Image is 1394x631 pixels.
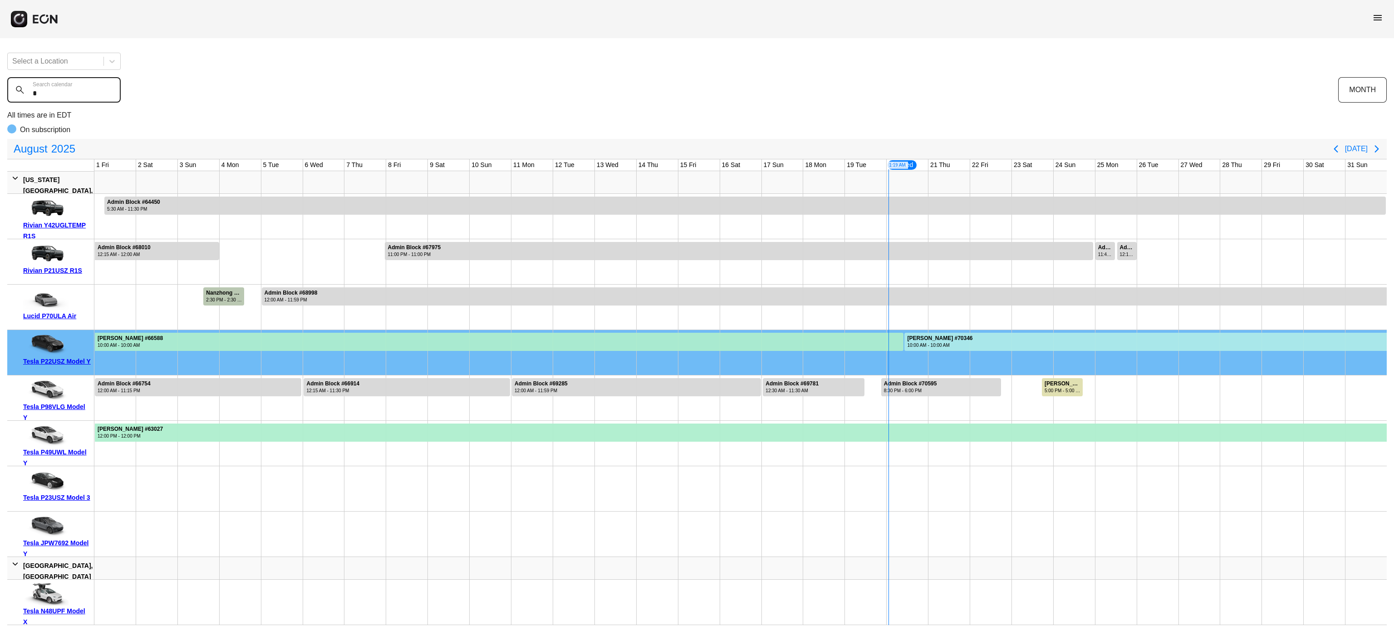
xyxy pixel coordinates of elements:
div: 31 Sun [1345,159,1369,171]
div: 10:00 AM - 10:00 AM [98,342,163,349]
div: 14 Thu [637,159,660,171]
div: 5:30 AM - 11:30 PM [107,206,160,212]
div: 10 Sun [470,159,493,171]
span: 2025 [49,140,77,158]
div: Admin Block #70193 [1120,244,1136,251]
div: 5 Tue [261,159,281,171]
div: 12:15 AM - 12:00 AM [98,251,151,258]
button: Previous page [1327,140,1345,158]
div: [PERSON_NAME] #63027 [98,426,163,433]
div: [PERSON_NAME] #70346 [907,335,972,342]
div: 3 Sun [178,159,198,171]
div: 19 Tue [845,159,868,171]
div: Rented for 3 days by Admin Block Current status is rental [762,375,865,396]
div: Admin Block #64450 [107,199,160,206]
div: [GEOGRAPHIC_DATA], [GEOGRAPHIC_DATA] [23,560,93,582]
div: 15 Fri [678,159,698,171]
div: Nanzhong Deng #67864 [206,290,243,296]
span: August [12,140,49,158]
div: 11 Mon [511,159,536,171]
div: 12 Tue [553,159,576,171]
img: car [23,288,69,311]
div: 6 Wed [303,159,325,171]
div: 26 Tue [1137,159,1160,171]
div: Lucid P70ULA Air [23,311,91,321]
div: 12:15 AM - 11:30 PM [306,387,359,394]
div: 9 Sat [428,159,447,171]
div: [PERSON_NAME] #66588 [98,335,163,342]
div: 7 Thu [344,159,364,171]
div: 29 Fri [1262,159,1282,171]
div: 1 Fri [94,159,111,171]
div: Rented for 1 days by Admin Block Current status is rental [1095,239,1115,260]
div: Rented for 180 days by Admin Block Current status is rental [261,285,1387,306]
div: 23 Sat [1012,159,1034,171]
p: All times are in EDT [7,110,1387,121]
p: On subscription [20,124,70,135]
div: Tesla JPW7692 Model Y [23,537,91,559]
div: 5:00 PM - 5:00 PM [1045,387,1082,394]
div: Rivian P21USZ R1S [23,265,91,276]
div: Rented for 1 days by Randolph Joseph Current status is verified [1041,375,1083,396]
div: Tesla P23USZ Model 3 [23,492,91,503]
div: 13 Wed [595,159,620,171]
img: car [23,469,69,492]
div: 2 Sat [136,159,155,171]
div: Admin Block #69781 [766,380,819,387]
div: Rented for 1 days by Admin Block Current status is rental [1117,239,1137,260]
img: car [23,424,69,447]
div: Admin Block #66914 [306,380,359,387]
div: 28 Thu [1220,159,1243,171]
div: 17 Sun [762,159,785,171]
div: Rented for 30 days by Vichniakov Kristina Current status is rental [94,330,904,351]
div: Rented for 6 days by Admin Block Current status is rental [511,375,761,396]
div: 22 Fri [970,159,990,171]
div: 12:00 AM - 11:59 PM [265,296,318,303]
button: Next page [1368,140,1386,158]
div: [US_STATE][GEOGRAPHIC_DATA], [GEOGRAPHIC_DATA] [23,174,93,207]
div: Rented for 6 days by Admin Block Current status is rental [94,239,220,260]
div: 10:00 AM - 10:00 AM [907,342,972,349]
div: 16 Sat [720,159,742,171]
div: 2:30 PM - 2:30 PM [206,296,243,303]
div: Tesla P98VLG Model Y [23,401,91,423]
img: car [23,515,69,537]
div: 12:00 PM - 12:00 PM [98,433,163,439]
div: 12:30 AM - 11:30 AM [766,387,819,394]
div: Rented for 31 days by Admin Block Current status is rental [104,194,1386,215]
div: Admin Block #68998 [265,290,318,296]
div: Admin Block #67975 [388,244,441,251]
div: 11:00 PM - 11:00 PM [388,251,441,258]
div: Rented for 17 days by Admin Block Current status is rental [384,239,1093,260]
div: Rented for 5 days by Admin Block Current status is rental [94,375,302,396]
div: Tesla P22USZ Model Y [23,356,91,367]
div: Admin Block #68996 [1098,244,1114,251]
div: Rented for 62 days by ERIC ANDRUS Current status is rental [94,421,1387,442]
img: car [23,242,69,265]
img: car [23,379,69,401]
div: Rented for 30 days by Vichniakov Kristina Current status is confirmed [904,330,1387,351]
div: 21 Thu [928,159,952,171]
div: 18 Mon [803,159,828,171]
div: Rented for 1 days by Nanzhong Deng Current status is completed [203,285,245,306]
div: Tesla N48UPF Model X [23,606,91,627]
div: 12:15 PM - 12:00 AM [1120,251,1136,258]
div: 4 Mon [220,159,241,171]
div: Tesla P49UWL Model Y [23,447,91,468]
div: 12:00 AM - 11:15 PM [98,387,151,394]
div: 8:30 PM - 6:00 PM [884,387,937,394]
img: car [23,333,69,356]
button: [DATE] [1345,141,1368,157]
div: 12:00 AM - 11:59 PM [515,387,568,394]
div: 8 Fri [386,159,402,171]
div: 11:45 PM - 11:30 AM [1098,251,1114,258]
div: Rented for 3 days by Admin Block Current status is rental [881,375,1001,396]
div: [PERSON_NAME] #69751 [1045,380,1082,387]
img: car [23,583,69,606]
div: 27 Wed [1179,159,1204,171]
div: Admin Block #69285 [515,380,568,387]
div: Admin Block #66754 [98,380,151,387]
div: Admin Block #70595 [884,380,937,387]
div: 30 Sat [1304,159,1325,171]
div: 24 Sun [1054,159,1077,171]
